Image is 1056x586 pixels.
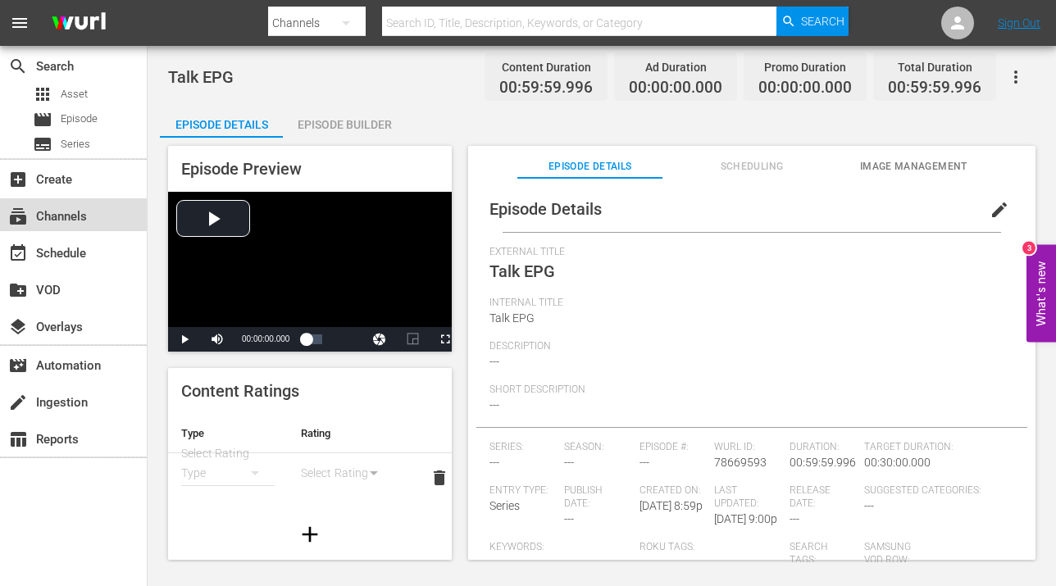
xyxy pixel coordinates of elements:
[61,86,88,102] span: Asset
[714,441,781,454] span: Wurl ID:
[168,414,288,453] th: Type
[629,79,722,98] span: 00:00:00.000
[283,105,406,138] button: Episode Builder
[429,327,462,352] button: Fullscreen
[629,56,722,79] div: Ad Duration
[489,541,631,554] span: Keywords:
[396,327,429,352] button: Picture-in-Picture
[489,246,1006,259] span: External Title
[640,541,781,554] span: Roku Tags:
[8,356,28,375] span: Automation
[8,429,28,449] span: Reports
[640,556,649,569] span: ---
[8,57,28,76] span: Search
[489,398,499,411] span: ---
[10,13,30,33] span: menu
[1026,244,1056,342] button: Open Feedback Widget
[864,499,874,512] span: ---
[8,280,28,300] span: VOD
[790,512,799,525] span: ---
[640,499,703,512] span: [DATE] 8:59p
[420,458,459,497] button: delete
[33,134,52,154] span: Series
[790,541,856,567] span: Search Tags:
[758,79,852,98] span: 00:00:00.000
[489,297,1006,310] span: Internal Title
[181,381,299,401] span: Content Ratings
[864,541,931,567] span: Samsung VOD Row:
[8,393,28,412] span: Ingestion
[790,441,856,454] span: Duration:
[990,200,1009,220] span: edit
[1022,241,1036,254] div: 3
[8,317,28,337] span: Overlays
[714,512,777,525] span: [DATE] 9:00p
[168,67,234,87] span: Talk EPG
[489,484,556,497] span: Entry Type:
[489,311,535,325] span: Talk EPG
[489,556,499,569] span: ---
[168,192,452,352] div: Video Player
[714,456,767,469] span: 78669593
[499,56,593,79] div: Content Duration
[489,355,499,368] span: ---
[39,4,118,43] img: ans4CAIJ8jUAAAAAAAAAAAAAAAAAAAAAAAAgQb4GAAAAAAAAAAAAAAAAAAAAAAAAJMjXAAAAAAAAAAAAAAAAAAAAAAAAgAT5G...
[8,243,28,263] span: Schedule
[640,441,706,454] span: Episode #:
[201,327,234,352] button: Mute
[640,484,706,497] span: Created On:
[564,441,630,454] span: Season:
[489,499,520,512] span: Series
[242,334,289,343] span: 00:00:00.000
[864,456,931,469] span: 00:30:00.000
[306,334,322,344] div: Progress Bar
[33,110,52,129] span: Episode
[679,158,825,175] span: Scheduling
[864,484,1006,497] span: Suggested Categories:
[181,443,275,483] div: Select Rating Type
[8,170,28,189] span: Create
[499,79,593,98] span: 00:59:59.996
[181,159,302,179] span: Episode Preview
[980,190,1019,229] button: edit
[489,340,1006,353] span: Description
[998,16,1040,30] a: Sign Out
[489,456,499,469] span: ---
[640,456,649,469] span: ---
[758,56,852,79] div: Promo Duration
[160,105,283,144] div: Episode Details
[489,199,602,219] span: Episode Details
[283,105,406,144] div: Episode Builder
[564,484,630,511] span: Publish Date:
[517,158,663,175] span: Episode Details
[430,468,449,488] span: delete
[790,456,856,469] span: 00:59:59.996
[489,384,1006,397] span: Short Description
[714,484,781,511] span: Last Updated:
[888,56,981,79] div: Total Duration
[33,84,52,104] span: Asset
[489,261,555,281] span: Talk EPG
[489,441,556,454] span: Series:
[801,7,844,36] span: Search
[168,414,452,504] table: simple table
[790,484,856,511] span: Release Date:
[564,512,574,525] span: ---
[363,327,396,352] button: Jump To Time
[160,105,283,138] button: Episode Details
[61,136,90,152] span: Series
[61,111,98,127] span: Episode
[888,79,981,98] span: 00:59:59.996
[864,441,1006,454] span: Target Duration:
[841,158,987,175] span: Image Management
[168,327,201,352] button: Play
[776,7,849,36] button: Search
[8,207,28,226] span: Channels
[564,456,574,469] span: ---
[288,414,407,453] th: Rating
